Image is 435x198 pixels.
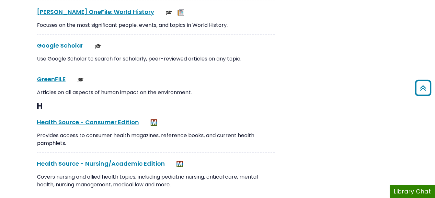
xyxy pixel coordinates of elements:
[177,161,183,167] img: MeL (Michigan electronic Library)
[37,41,83,49] a: Google Scholar
[177,9,184,16] img: Newspapers
[37,8,154,16] a: [PERSON_NAME] OneFile: World History
[77,77,84,83] img: Scholarly or Peer Reviewed
[37,118,139,126] a: Health Source - Consumer Edition
[166,9,172,16] img: Scholarly or Peer Reviewed
[413,83,433,93] a: Back to Top
[37,102,275,111] h3: H
[37,55,275,63] p: Use Google Scholar to search for scholarly, peer-reviewed articles on any topic.
[37,159,165,168] a: Health Source - Nursing/Academic Edition
[37,173,275,189] p: Covers nursing and allied health topics, including pediatric nursing, critical care, mental healt...
[37,75,66,83] a: GreenFILE
[37,132,275,147] p: Provides access to consumer health magazines, reference books, and current health pamphlets.
[37,89,275,96] p: Articles on all aspects of human impact on the environment.
[151,119,157,126] img: MeL (Michigan electronic Library)
[390,185,435,198] button: Library Chat
[95,43,101,49] img: Scholarly or Peer Reviewed
[37,21,275,29] p: Focuses on the most significant people, events, and topics in World History.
